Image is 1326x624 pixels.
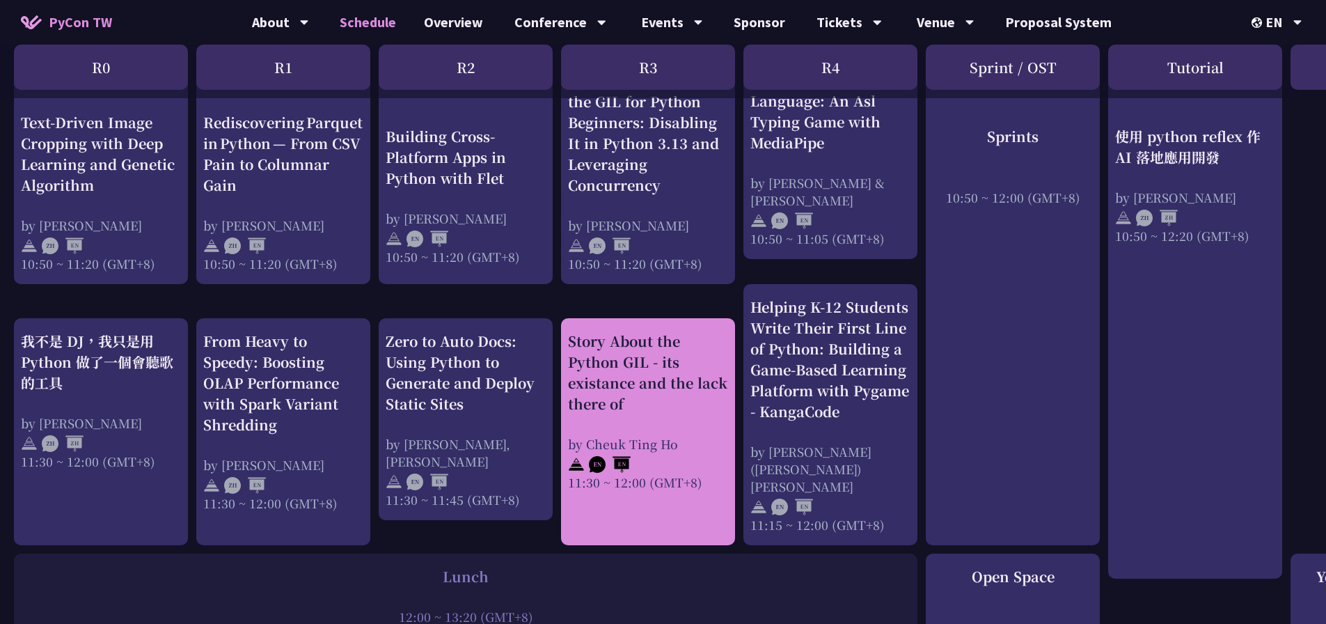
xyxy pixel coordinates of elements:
[203,331,363,435] div: From Heavy to Speedy: Boosting OLAP Performance with Spark Variant Shredding
[14,45,188,90] div: R0
[933,188,1093,205] div: 10:50 ~ 12:00 (GMT+8)
[750,174,910,209] div: by [PERSON_NAME] & [PERSON_NAME]
[203,494,363,512] div: 11:30 ~ 12:00 (GMT+8)
[933,125,1093,146] div: Sprints
[1108,45,1282,90] div: Tutorial
[21,255,181,272] div: 10:50 ~ 11:20 (GMT+8)
[21,453,181,470] div: 11:30 ~ 12:00 (GMT+8)
[1115,188,1275,205] div: by [PERSON_NAME]
[568,331,728,414] div: Story About the Python GIL - its existance and the lack there of
[21,435,38,452] img: svg+xml;base64,PHN2ZyB4bWxucz0iaHR0cDovL3d3dy53My5vcmcvMjAwMC9zdmciIHdpZHRoPSIyNCIgaGVpZ2h0PSIyNC...
[386,491,546,508] div: 11:30 ~ 11:45 (GMT+8)
[771,212,813,229] img: ENEN.5a408d1.svg
[589,456,631,473] img: ENEN.5a408d1.svg
[1115,226,1275,244] div: 10:50 ~ 12:20 (GMT+8)
[386,331,546,414] div: Zero to Auto Docs: Using Python to Generate and Deploy Static Sites
[196,45,370,90] div: R1
[407,474,448,490] img: ENEN.5a408d1.svg
[1115,125,1275,167] div: 使用 python reflex 作 AI 落地應用開發
[743,45,917,90] div: R4
[568,237,585,254] img: svg+xml;base64,PHN2ZyB4bWxucz0iaHR0cDovL3d3dy53My5vcmcvMjAwMC9zdmciIHdpZHRoPSIyNCIgaGVpZ2h0PSIyNC...
[750,297,910,533] a: Helping K-12 Students Write Their First Line of Python: Building a Game-Based Learning Platform w...
[750,70,910,153] div: Spell it with Sign Language: An Asl Typing Game with MediaPipe
[1115,70,1275,188] a: 使用 python reflex 作 AI 落地應用開發 by [PERSON_NAME] 10:50 ~ 12:20 (GMT+8)
[568,474,728,491] div: 11:30 ~ 12:00 (GMT+8)
[386,247,546,265] div: 10:50 ~ 11:20 (GMT+8)
[561,45,735,90] div: R3
[750,297,910,422] div: Helping K-12 Students Write Their First Line of Python: Building a Game-Based Learning Platform w...
[568,217,728,234] div: by [PERSON_NAME]
[42,237,84,254] img: ZHEN.371966e.svg
[1136,210,1178,226] img: ZHZH.38617ef.svg
[224,477,266,494] img: ZHEN.371966e.svg
[42,435,84,452] img: ZHZH.38617ef.svg
[203,331,363,512] a: From Heavy to Speedy: Boosting OLAP Performance with Spark Variant Shredding by [PERSON_NAME] 11:...
[568,456,585,473] img: svg+xml;base64,PHN2ZyB4bWxucz0iaHR0cDovL3d3dy53My5vcmcvMjAwMC9zdmciIHdpZHRoPSIyNCIgaGVpZ2h0PSIyNC...
[21,237,38,254] img: svg+xml;base64,PHN2ZyB4bWxucz0iaHR0cDovL3d3dy53My5vcmcvMjAwMC9zdmciIHdpZHRoPSIyNCIgaGVpZ2h0PSIyNC...
[568,331,728,491] a: Story About the Python GIL - its existance and the lack there of by Cheuk Ting Ho 11:30 ~ 12:00 (...
[750,499,767,515] img: svg+xml;base64,PHN2ZyB4bWxucz0iaHR0cDovL3d3dy53My5vcmcvMjAwMC9zdmciIHdpZHRoPSIyNCIgaGVpZ2h0PSIyNC...
[1252,17,1265,28] img: Locale Icon
[203,70,363,230] a: Rediscovering Parquet in Python — From CSV Pain to Columnar Gain by [PERSON_NAME] 10:50 ~ 11:20 (...
[568,70,728,272] a: An Introduction to the GIL for Python Beginners: Disabling It in Python 3.13 and Leveraging Concu...
[379,45,553,90] div: R2
[21,15,42,29] img: Home icon of PyCon TW 2025
[203,456,363,474] div: by [PERSON_NAME]
[203,237,220,254] img: svg+xml;base64,PHN2ZyB4bWxucz0iaHR0cDovL3d3dy53My5vcmcvMjAwMC9zdmciIHdpZHRoPSIyNCIgaGVpZ2h0PSIyNC...
[21,217,181,234] div: by [PERSON_NAME]
[386,474,402,490] img: svg+xml;base64,PHN2ZyB4bWxucz0iaHR0cDovL3d3dy53My5vcmcvMjAwMC9zdmciIHdpZHRoPSIyNCIgaGVpZ2h0PSIyNC...
[21,414,181,432] div: by [PERSON_NAME]
[203,477,220,494] img: svg+xml;base64,PHN2ZyB4bWxucz0iaHR0cDovL3d3dy53My5vcmcvMjAwMC9zdmciIHdpZHRoPSIyNCIgaGVpZ2h0PSIyNC...
[568,70,728,196] div: An Introduction to the GIL for Python Beginners: Disabling It in Python 3.13 and Leveraging Concu...
[771,499,813,515] img: ENEN.5a408d1.svg
[49,12,112,33] span: PyCon TW
[203,112,363,196] div: Rediscovering Parquet in Python — From CSV Pain to Columnar Gain
[926,45,1100,90] div: Sprint / OST
[21,566,910,587] div: Lunch
[407,231,448,247] img: ENEN.5a408d1.svg
[21,331,181,393] div: 我不是 DJ，我只是用 Python 做了一個會聽歌的工具
[568,255,728,272] div: 10:50 ~ 11:20 (GMT+8)
[386,209,546,226] div: by [PERSON_NAME]
[203,217,363,234] div: by [PERSON_NAME]
[386,231,402,247] img: svg+xml;base64,PHN2ZyB4bWxucz0iaHR0cDovL3d3dy53My5vcmcvMjAwMC9zdmciIHdpZHRoPSIyNCIgaGVpZ2h0PSIyNC...
[589,237,631,254] img: ENEN.5a408d1.svg
[386,125,546,188] div: Building Cross-Platform Apps in Python with Flet
[568,435,728,453] div: by Cheuk Ting Ho
[203,255,363,272] div: 10:50 ~ 11:20 (GMT+8)
[1115,210,1132,226] img: svg+xml;base64,PHN2ZyB4bWxucz0iaHR0cDovL3d3dy53My5vcmcvMjAwMC9zdmciIHdpZHRoPSIyNCIgaGVpZ2h0PSIyNC...
[386,331,546,508] a: Zero to Auto Docs: Using Python to Generate and Deploy Static Sites by [PERSON_NAME], [PERSON_NAM...
[21,70,181,230] a: Text-Driven Image Cropping with Deep Learning and Genetic Algorithm by [PERSON_NAME] 10:50 ~ 11:2...
[750,70,910,247] a: Spell it with Sign Language: An Asl Typing Game with MediaPipe by [PERSON_NAME] & [PERSON_NAME] 1...
[933,566,1093,587] div: Open Space
[21,112,181,196] div: Text-Driven Image Cropping with Deep Learning and Genetic Algorithm
[750,230,910,247] div: 10:50 ~ 11:05 (GMT+8)
[750,516,910,533] div: 11:15 ~ 12:00 (GMT+8)
[224,237,266,254] img: ZHEN.371966e.svg
[386,435,546,470] div: by [PERSON_NAME], [PERSON_NAME]
[7,5,126,40] a: PyCon TW
[21,331,181,470] a: 我不是 DJ，我只是用 Python 做了一個會聽歌的工具 by [PERSON_NAME] 11:30 ~ 12:00 (GMT+8)
[386,70,546,209] a: Building Cross-Platform Apps in Python with Flet by [PERSON_NAME] 10:50 ~ 11:20 (GMT+8)
[750,443,910,495] div: by [PERSON_NAME] ([PERSON_NAME]) [PERSON_NAME]
[750,212,767,229] img: svg+xml;base64,PHN2ZyB4bWxucz0iaHR0cDovL3d3dy53My5vcmcvMjAwMC9zdmciIHdpZHRoPSIyNCIgaGVpZ2h0PSIyNC...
